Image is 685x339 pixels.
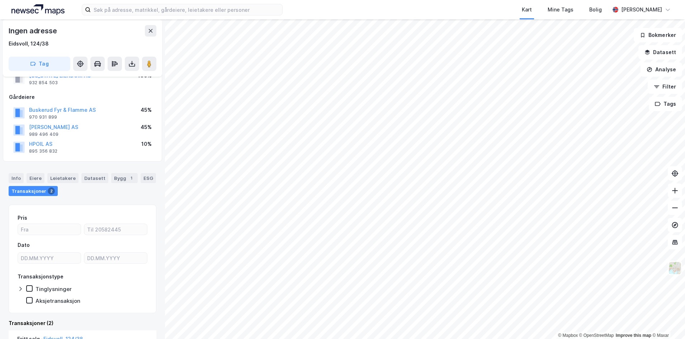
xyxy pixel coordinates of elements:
[648,80,682,94] button: Filter
[9,173,24,183] div: Info
[634,28,682,42] button: Bokmerker
[548,5,573,14] div: Mine Tags
[141,123,152,132] div: 45%
[27,173,44,183] div: Eiere
[9,319,156,328] div: Transaksjoner (2)
[9,39,49,48] div: Eidsvoll, 124/38
[558,333,578,338] a: Mapbox
[141,106,152,114] div: 45%
[36,286,72,292] div: Tinglysninger
[81,173,108,183] div: Datasett
[638,45,682,59] button: Datasett
[29,132,58,137] div: 989 496 409
[84,224,147,235] input: Til 20582445
[18,214,27,222] div: Pris
[36,297,80,304] div: Aksjetransaksjon
[9,186,58,196] div: Transaksjoner
[621,5,662,14] div: [PERSON_NAME]
[29,148,57,154] div: 895 356 832
[18,241,30,249] div: Dato
[522,5,532,14] div: Kart
[9,25,58,37] div: Ingen adresse
[111,173,138,183] div: Bygg
[649,305,685,339] iframe: Chat Widget
[616,333,651,338] a: Improve this map
[18,253,81,263] input: DD.MM.YYYY
[11,4,65,15] img: logo.a4113a55bc3d86da70a041830d287a7e.svg
[589,5,602,14] div: Bolig
[579,333,614,338] a: OpenStreetMap
[128,175,135,182] div: 1
[141,173,156,183] div: ESG
[29,80,58,86] div: 932 854 503
[47,173,79,183] div: Leietakere
[641,62,682,77] button: Analyse
[18,272,63,281] div: Transaksjonstype
[48,187,55,195] div: 2
[18,224,81,235] input: Fra
[9,93,156,101] div: Gårdeiere
[29,114,57,120] div: 970 931 899
[9,57,70,71] button: Tag
[84,253,147,263] input: DD.MM.YYYY
[668,261,682,275] img: Z
[91,4,282,15] input: Søk på adresse, matrikkel, gårdeiere, leietakere eller personer
[141,140,152,148] div: 10%
[649,97,682,111] button: Tags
